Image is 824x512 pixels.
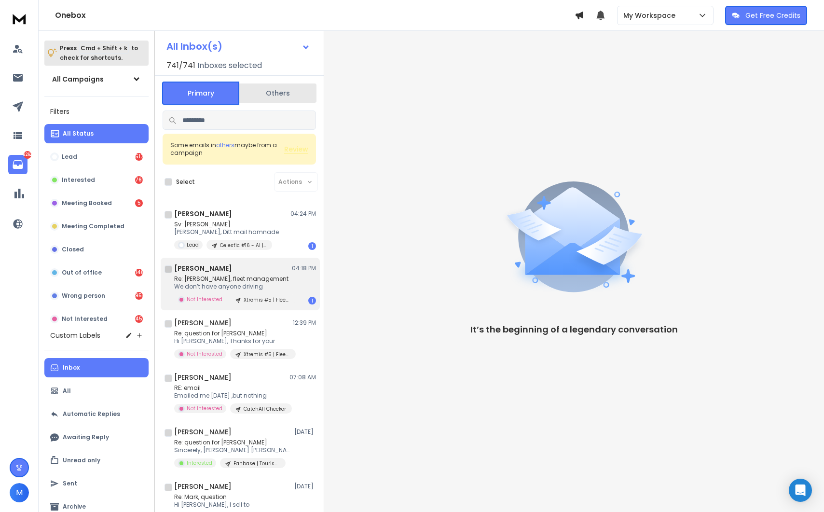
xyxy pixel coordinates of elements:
img: logo [10,10,29,28]
p: Closed [62,246,84,253]
p: Get Free Credits [745,11,800,20]
h1: [PERSON_NAME] [174,318,232,328]
p: Inbox [63,364,80,372]
button: M [10,483,29,502]
p: Celestic #16 - AI | [GEOGRAPHIC_DATA] | LOCAL LANGUAGE | BROAD | [220,242,266,249]
label: Select [176,178,195,186]
p: Wrong person [62,292,105,300]
p: Not Interested [187,405,222,412]
p: Out of office [62,269,102,277]
div: 1 [308,242,316,250]
p: Lead [187,241,199,249]
p: Sv: [PERSON_NAME] [174,221,279,228]
h3: Custom Labels [50,331,100,340]
span: others [216,141,234,149]
p: Meeting Booked [62,199,112,207]
p: [PERSON_NAME], Ditt mail hamnade [174,228,279,236]
p: Sent [63,480,77,487]
p: Unread only [63,457,100,464]
h1: All Campaigns [52,74,104,84]
h1: [PERSON_NAME] [174,427,232,437]
p: Hi [PERSON_NAME], I sell to [174,501,290,509]
button: Inbox [44,358,149,377]
h3: Filters [44,105,149,118]
h1: [PERSON_NAME] [174,263,232,273]
p: [DATE] [294,483,316,490]
h1: [PERSON_NAME] [174,482,232,491]
p: We don’t have anyone driving [174,283,290,291]
button: All [44,381,149,401]
p: Sincerely, [PERSON_NAME] [PERSON_NAME] HULA’S [174,446,290,454]
p: Hi [PERSON_NAME], Thanks for your [174,337,290,345]
button: Meeting Booked5 [44,194,149,213]
button: Unread only [44,451,149,470]
div: 761 [135,176,143,184]
h1: [PERSON_NAME] [174,373,232,382]
button: Interested761 [44,170,149,190]
p: Interested [62,176,95,184]
div: 517 [135,153,143,161]
span: Cmd + Shift + k [79,42,129,54]
p: Archive [63,503,86,511]
button: Not Interested4542 [44,309,149,329]
p: CatchAll Checker [244,405,286,413]
button: Others [239,83,316,104]
p: Emailed me [DATE] ,but nothing [174,392,290,400]
button: Wrong person954 [44,286,149,305]
h1: All Inbox(s) [166,42,222,51]
button: Automatic Replies [44,404,149,424]
button: Meeting Completed [44,217,149,236]
p: Not Interested [62,315,108,323]
p: Press to check for shortcuts. [60,43,138,63]
p: Re: [PERSON_NAME], fleet management [174,275,290,283]
button: Review [284,144,308,154]
p: 04:24 PM [290,210,316,218]
p: Fanbase | Tourism | AI [233,460,280,467]
p: Meeting Completed [62,222,124,230]
p: Not Interested [187,296,222,303]
div: 954 [135,292,143,300]
div: 1483 [135,269,143,277]
button: Closed [44,240,149,259]
p: All Status [63,130,94,138]
div: 4542 [135,315,143,323]
p: Re: question for [PERSON_NAME] [174,330,290,337]
a: 8262 [8,155,27,174]
h3: Inboxes selected [197,60,262,71]
p: 8262 [24,151,31,159]
p: Interested [187,459,212,467]
button: Lead517 [44,147,149,166]
div: Open Intercom Messenger [789,479,812,502]
button: Primary [162,82,239,105]
div: 1 [308,297,316,304]
button: Get Free Credits [725,6,807,25]
p: 12:39 PM [293,319,316,327]
div: 5 [135,199,143,207]
p: Not Interested [187,350,222,358]
p: It’s the beginning of a legendary conversation [470,323,678,336]
p: 04:18 PM [292,264,316,272]
p: Re: Mark, question [174,493,290,501]
h1: [PERSON_NAME] [174,209,232,219]
p: Lead [62,153,77,161]
button: All Status [44,124,149,143]
span: 741 / 741 [166,60,195,71]
p: My Workspace [623,11,679,20]
button: All Campaigns [44,69,149,89]
button: Sent [44,474,149,493]
p: Xtremis #5 | Fleet - Smaller Home services | [GEOGRAPHIC_DATA] [244,351,290,358]
button: Out of office1483 [44,263,149,282]
p: [DATE] [294,428,316,436]
p: Xtremis #5 | Fleet - Smaller Home services | [GEOGRAPHIC_DATA] [244,296,290,304]
p: Awaiting Reply [63,433,109,441]
p: 07:08 AM [289,374,316,381]
div: Some emails in maybe from a campaign [170,141,284,157]
p: Re: question for [PERSON_NAME] [174,439,290,446]
button: All Inbox(s) [159,37,318,56]
p: Automatic Replies [63,410,120,418]
button: Awaiting Reply [44,428,149,447]
p: All [63,387,71,395]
